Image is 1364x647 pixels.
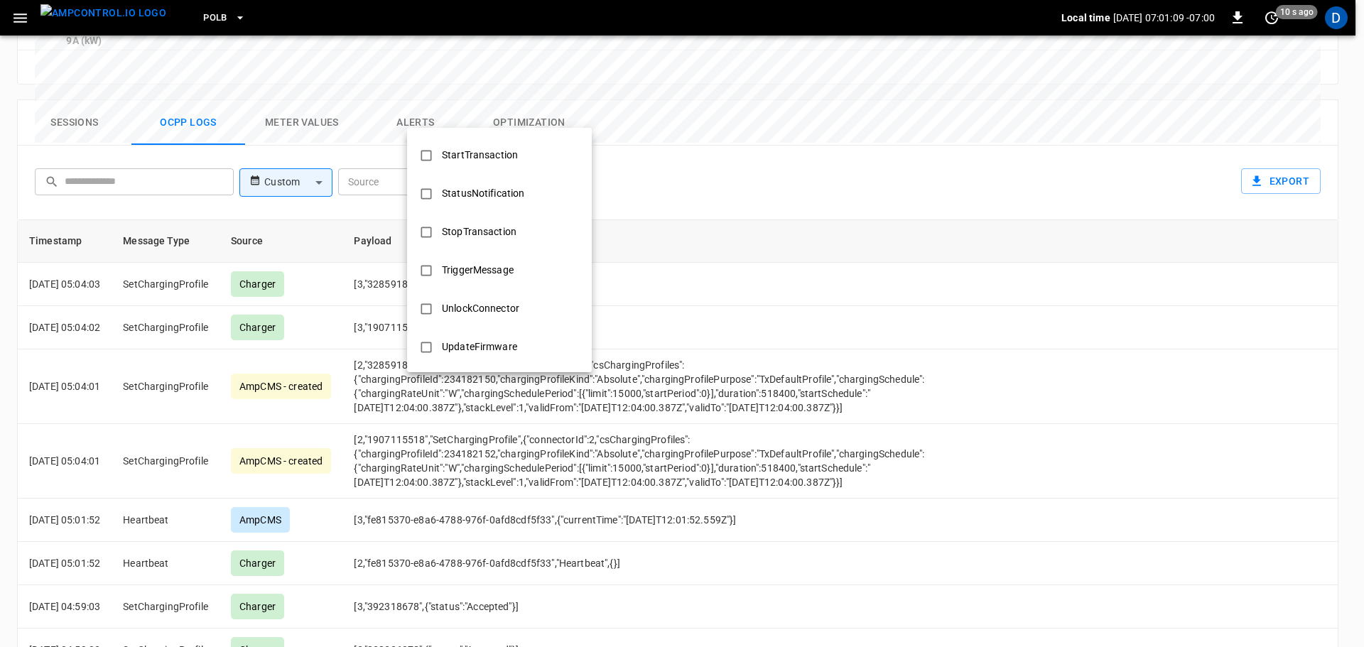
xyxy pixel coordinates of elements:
[433,180,533,207] div: StatusNotification
[433,142,526,168] div: StartTransaction
[433,295,528,322] div: UnlockConnector
[433,219,525,245] div: StopTransaction
[433,334,526,360] div: UpdateFirmware
[433,257,522,283] div: TriggerMessage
